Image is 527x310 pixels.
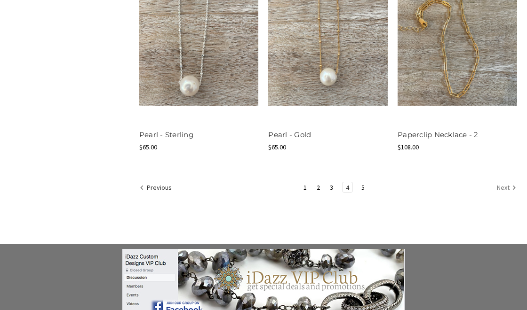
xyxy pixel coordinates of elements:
a: Page 4 of 5 [343,182,352,193]
a: Next [494,182,517,194]
a: Previous [140,182,175,194]
a: Page 1 of 5 [300,182,310,193]
a: Page 5 of 5 [358,182,368,193]
nav: pagination [139,182,517,195]
a: Page 2 of 5 [313,182,323,193]
span: $108.00 [398,143,419,151]
a: Page 3 of 5 [327,182,336,193]
a: Pearl - Sterling [139,130,193,139]
a: Pearl - Gold [268,130,311,139]
span: $65.00 [268,143,286,151]
a: Paperclip Necklace - 2 [398,130,479,139]
span: $65.00 [139,143,157,151]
